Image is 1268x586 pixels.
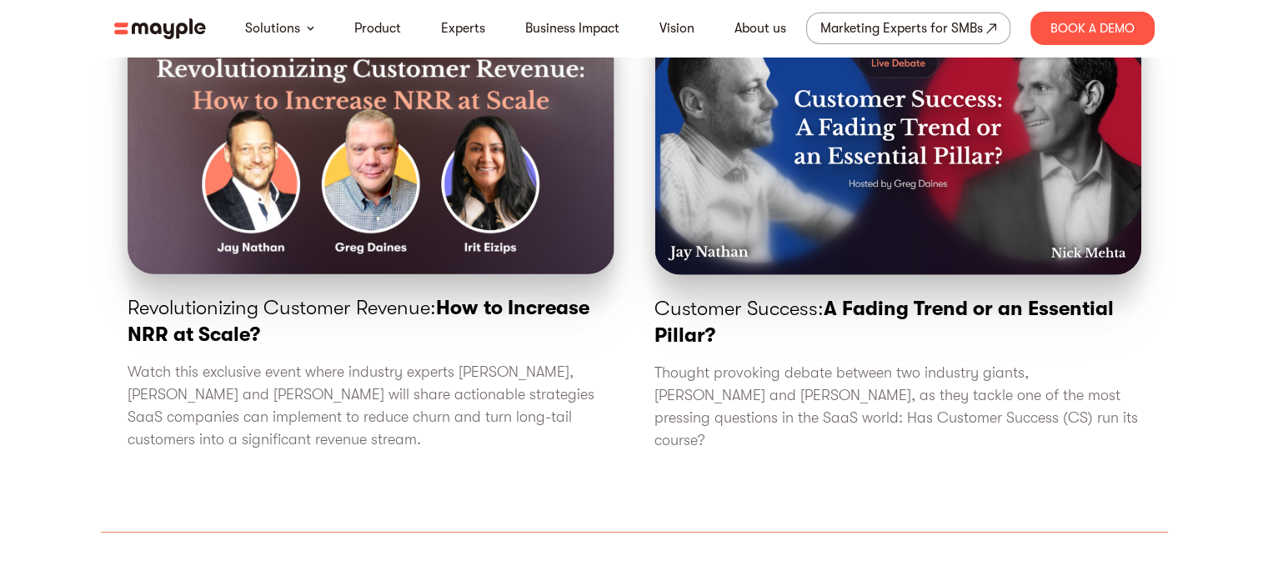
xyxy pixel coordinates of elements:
[806,13,1010,44] a: Marketing Experts for SMBs
[307,26,314,31] img: arrow-down
[525,18,619,38] a: Business Impact
[654,295,1141,348] p: Customer Success:
[1030,12,1155,45] div: Book A Demo
[654,362,1141,452] p: Thought provoking debate between two industry giants, [PERSON_NAME] and [PERSON_NAME], as they ta...
[654,297,1114,347] span: A Fading Trend or an Essential Pillar?
[128,1,614,465] a: Revolutionizing Customer Revenue:How to Increase NRR at Scale?Watch this exclusive event where in...
[245,18,300,38] a: Solutions
[654,1,1141,465] a: Customer Success:A Fading Trend or an Essential Pillar?Thought provoking debate between two indus...
[734,18,786,38] a: About us
[820,17,983,40] div: Marketing Experts for SMBs
[659,18,694,38] a: Vision
[128,361,614,451] p: Watch this exclusive event where industry experts [PERSON_NAME], [PERSON_NAME] and [PERSON_NAME] ...
[354,18,401,38] a: Product
[114,18,206,39] img: mayple-logo
[441,18,485,38] a: Experts
[128,294,614,348] p: Revolutionizing Customer Revenue:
